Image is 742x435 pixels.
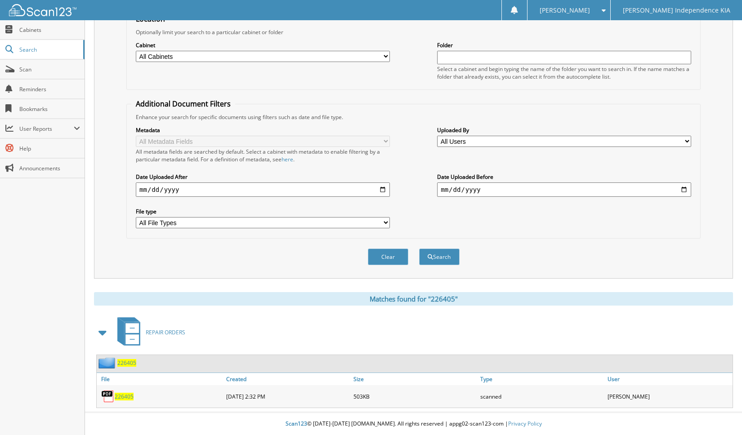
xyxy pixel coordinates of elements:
input: end [437,182,691,197]
div: All metadata fields are searched by default. Select a cabinet with metadata to enable filtering b... [136,148,390,163]
div: [DATE] 2:32 PM [224,387,351,405]
div: scanned [478,387,605,405]
button: Search [419,249,460,265]
span: Help [19,145,80,152]
span: REPAIR ORDERS [146,328,185,336]
iframe: Chat Widget [697,392,742,435]
span: User Reports [19,125,74,133]
div: [PERSON_NAME] [605,387,733,405]
div: Enhance your search for specific documents using filters such as date and file type. [131,113,696,121]
div: Select a cabinet and begin typing the name of the folder you want to search in. If the name match... [437,65,691,80]
label: Uploaded By [437,126,691,134]
a: REPAIR ORDERS [112,315,185,350]
a: 226405 [117,359,136,367]
a: Size [351,373,478,385]
label: Folder [437,41,691,49]
a: Created [224,373,351,385]
div: Optionally limit your search to a particular cabinet or folder [131,28,696,36]
label: File type [136,208,390,215]
span: Scan [19,66,80,73]
img: PDF.png [101,390,115,403]
a: File [97,373,224,385]
img: folder2.png [98,357,117,368]
a: Privacy Policy [508,420,542,427]
span: Search [19,46,79,53]
a: User [605,373,733,385]
div: 503KB [351,387,478,405]
label: Cabinet [136,41,390,49]
span: Bookmarks [19,105,80,113]
span: Announcements [19,164,80,172]
span: [PERSON_NAME] [540,8,590,13]
a: Type [478,373,605,385]
span: Cabinets [19,26,80,34]
label: Metadata [136,126,390,134]
label: Date Uploaded Before [437,173,691,181]
legend: Additional Document Filters [131,99,235,109]
a: 226405 [115,393,134,400]
span: Reminders [19,85,80,93]
div: © [DATE]-[DATE] [DOMAIN_NAME]. All rights reserved | appg02-scan123-com | [85,413,742,435]
span: Scan123 [286,420,307,427]
div: Matches found for "226405" [94,292,733,306]
a: here [282,155,293,163]
img: scan123-logo-white.svg [9,4,76,16]
input: start [136,182,390,197]
button: Clear [368,249,408,265]
span: [PERSON_NAME] Independence KIA [623,8,730,13]
label: Date Uploaded After [136,173,390,181]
